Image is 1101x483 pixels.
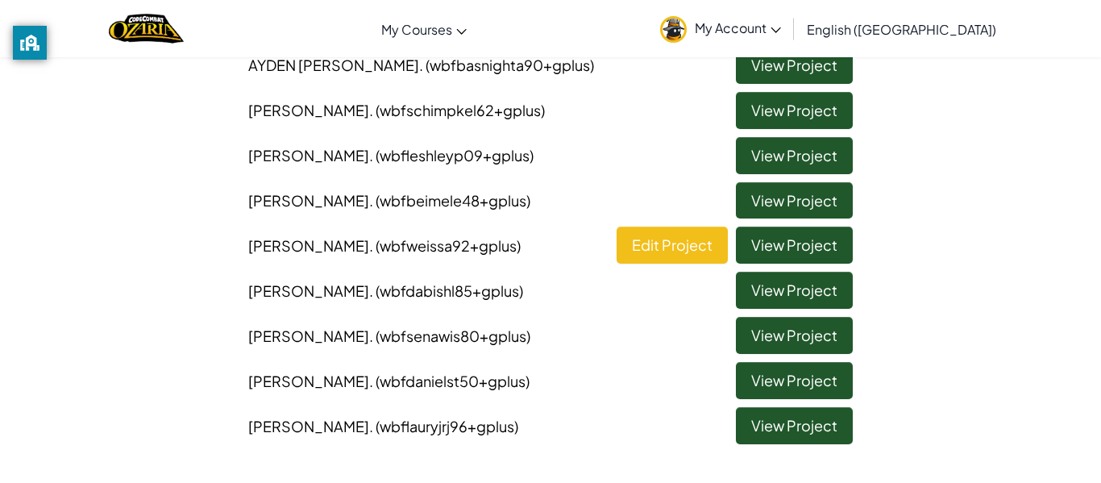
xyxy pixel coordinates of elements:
[248,101,545,119] span: [PERSON_NAME]
[369,236,521,255] span: . (wbfweissa92+gplus)
[369,146,534,164] span: . (wbfleshleyp09+gplus)
[248,372,530,390] span: [PERSON_NAME]
[369,327,530,345] span: . (wbfsenawis80+gplus)
[807,21,996,38] span: English ([GEOGRAPHIC_DATA])
[248,236,521,255] span: [PERSON_NAME]
[248,191,530,210] span: [PERSON_NAME]
[736,407,853,444] a: View Project
[660,16,687,43] img: avatar
[419,56,594,74] span: . (wbfbasnighta90+gplus)
[369,281,523,300] span: . (wbfdabishl85+gplus)
[369,101,545,119] span: . (wbfschimpkel62+gplus)
[736,362,853,399] a: View Project
[369,191,530,210] span: . (wbfbeimele48+gplus)
[736,272,853,309] a: View Project
[736,92,853,129] a: View Project
[736,182,853,219] a: View Project
[652,3,789,54] a: My Account
[736,317,853,354] a: View Project
[109,12,184,45] img: Home
[248,281,523,300] span: [PERSON_NAME]
[248,56,594,74] span: AYDEN [PERSON_NAME]
[799,7,1004,51] a: English ([GEOGRAPHIC_DATA])
[248,417,518,435] span: [PERSON_NAME]
[736,227,853,264] a: View Project
[369,372,530,390] span: . (wbfdanielst50+gplus)
[736,47,853,84] a: View Project
[369,417,518,435] span: . (wbflauryjrj96+gplus)
[109,12,184,45] a: Ozaria by CodeCombat logo
[381,21,452,38] span: My Courses
[13,26,47,60] button: privacy banner
[248,327,530,345] span: [PERSON_NAME]
[736,137,853,174] a: View Project
[373,7,475,51] a: My Courses
[248,146,534,164] span: [PERSON_NAME]
[617,227,728,264] a: Edit Project
[695,19,781,36] span: My Account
